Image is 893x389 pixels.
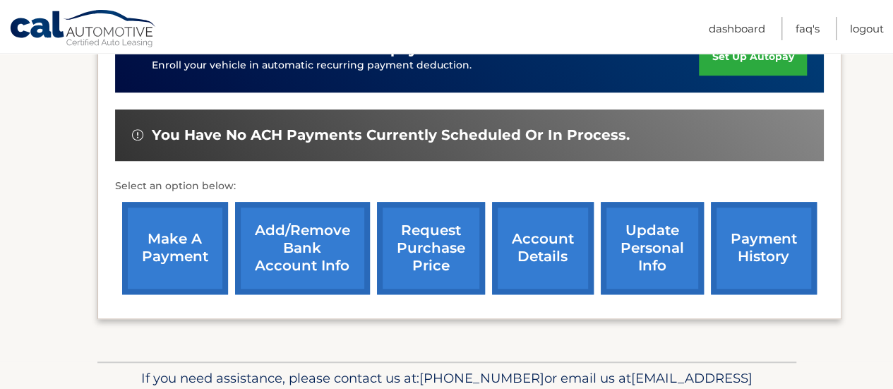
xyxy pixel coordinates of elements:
[850,17,884,40] a: Logout
[132,129,143,140] img: alert-white.svg
[419,370,544,386] span: [PHONE_NUMBER]
[235,202,370,294] a: Add/Remove bank account info
[492,202,594,294] a: account details
[796,17,820,40] a: FAQ's
[115,178,824,195] p: Select an option below:
[601,202,704,294] a: update personal info
[377,202,485,294] a: request purchase price
[709,17,765,40] a: Dashboard
[152,126,630,144] span: You have no ACH payments currently scheduled or in process.
[152,58,700,73] p: Enroll your vehicle in automatic recurring payment deduction.
[699,38,806,76] a: set up autopay
[9,9,157,50] a: Cal Automotive
[711,202,817,294] a: payment history
[122,202,228,294] a: make a payment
